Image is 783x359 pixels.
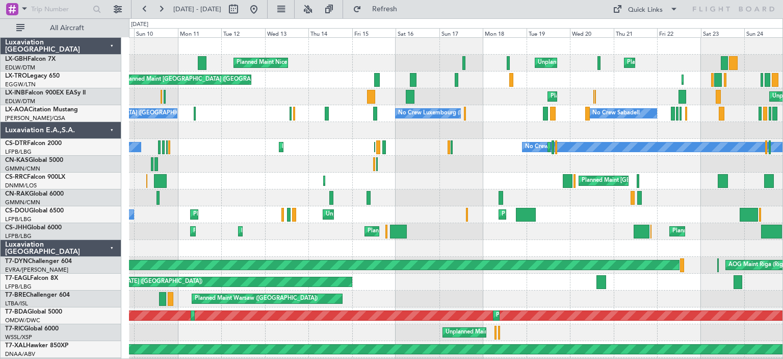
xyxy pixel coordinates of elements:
a: OMDW/DWC [5,317,40,324]
a: LFPB/LBG [5,283,32,291]
div: Planned Maint [US_STATE] ([GEOGRAPHIC_DATA]) [71,274,202,290]
a: EDLW/DTM [5,98,35,105]
a: T7-RICGlobal 6000 [5,326,59,332]
button: All Aircraft [11,20,111,36]
div: No Crew [525,139,549,155]
span: CS-DOU [5,208,29,214]
span: T7-EAGL [5,275,30,281]
div: Planned Maint [GEOGRAPHIC_DATA] ([GEOGRAPHIC_DATA]) [582,173,742,188]
a: LFPB/LBG [5,148,32,156]
a: EVRA/[PERSON_NAME] [5,266,68,274]
a: CS-JHHGlobal 6000 [5,225,62,231]
a: LX-GBHFalcon 7X [5,56,56,62]
span: T7-BDA [5,309,28,315]
div: Mon 11 [178,28,222,37]
div: Sun 17 [439,28,483,37]
button: Quick Links [608,1,683,17]
div: Planned Maint [GEOGRAPHIC_DATA] ([GEOGRAPHIC_DATA]) [241,224,402,239]
a: T7-DYNChallenger 604 [5,258,72,265]
a: LX-TROLegacy 650 [5,73,60,79]
span: T7-RIC [5,326,24,332]
div: Planned Maint Sofia [282,139,334,155]
span: T7-XAL [5,343,26,349]
a: CS-RRCFalcon 900LX [5,174,65,180]
div: Sat 23 [701,28,745,37]
a: LFPB/LBG [5,216,32,223]
div: Planned Maint Warsaw ([GEOGRAPHIC_DATA]) [195,291,318,306]
a: LTBA/ISL [5,300,28,307]
div: [DATE] [131,20,148,29]
a: [PERSON_NAME]/QSA [5,114,65,122]
div: Wed 20 [570,28,614,37]
div: Unplanned Maint [GEOGRAPHIC_DATA] ([GEOGRAPHIC_DATA]) [538,55,706,70]
span: LX-INB [5,90,25,96]
div: Mon 18 [483,28,527,37]
input: Trip Number [31,2,90,17]
a: CN-RAKGlobal 6000 [5,191,64,197]
a: DNAA/ABV [5,350,35,358]
div: Planned Maint Dubai (Al Maktoum Intl) [194,308,294,323]
a: T7-EAGLFalcon 8X [5,275,58,281]
div: Planned Maint Nice ([GEOGRAPHIC_DATA]) [627,55,741,70]
a: EGGW/LTN [5,81,36,88]
div: Thu 21 [614,28,658,37]
div: Sat 16 [396,28,439,37]
span: T7-BRE [5,292,26,298]
div: Fri 22 [657,28,701,37]
a: LFPB/LBG [5,232,32,240]
a: T7-XALHawker 850XP [5,343,68,349]
a: GMMN/CMN [5,165,40,173]
a: DNMM/LOS [5,182,37,189]
a: EDLW/DTM [5,64,35,71]
span: CS-JHH [5,225,27,231]
div: Planned Maint Dubai (Al Maktoum Intl) [496,308,596,323]
div: Planned Maint [GEOGRAPHIC_DATA] ([GEOGRAPHIC_DATA]) [193,224,354,239]
div: Planned Maint [GEOGRAPHIC_DATA] ([GEOGRAPHIC_DATA]) [368,224,528,239]
a: WSSL/XSP [5,333,32,341]
span: All Aircraft [27,25,108,32]
span: CS-DTR [5,140,27,147]
span: LX-GBH [5,56,28,62]
div: Planned Maint [GEOGRAPHIC_DATA] ([GEOGRAPHIC_DATA]) [502,207,662,222]
a: CN-KASGlobal 5000 [5,157,63,163]
span: LX-AOA [5,107,29,113]
a: T7-BREChallenger 604 [5,292,70,298]
div: Planned Maint [GEOGRAPHIC_DATA] ([GEOGRAPHIC_DATA]) [193,207,354,222]
a: GMMN/CMN [5,199,40,206]
button: Refresh [348,1,409,17]
span: T7-DYN [5,258,28,265]
span: Refresh [363,6,406,13]
div: Tue 19 [527,28,570,37]
div: Sun 10 [134,28,178,37]
span: CN-RAK [5,191,29,197]
span: CS-RRC [5,174,27,180]
a: LX-AOACitation Mustang [5,107,78,113]
div: Planned Maint Geneva (Cointrin) [551,89,635,104]
span: CN-KAS [5,157,29,163]
div: Planned Maint Nice ([GEOGRAPHIC_DATA]) [237,55,350,70]
div: No Crew Luxembourg (Findel) [398,106,477,121]
span: LX-TRO [5,73,27,79]
div: Tue 12 [221,28,265,37]
div: Fri 15 [352,28,396,37]
div: Wed 13 [265,28,309,37]
div: Thu 14 [308,28,352,37]
a: LX-INBFalcon 900EX EASy II [5,90,86,96]
a: T7-BDAGlobal 5000 [5,309,62,315]
a: CS-DOUGlobal 6500 [5,208,64,214]
div: Unplanned Maint [GEOGRAPHIC_DATA] ([GEOGRAPHIC_DATA]) [326,207,493,222]
span: [DATE] - [DATE] [173,5,221,14]
div: Unplanned Maint [GEOGRAPHIC_DATA] ([GEOGRAPHIC_DATA]) [117,72,284,87]
div: Quick Links [628,5,663,15]
div: No Crew Sabadell [592,106,640,121]
a: CS-DTRFalcon 2000 [5,140,62,147]
div: Unplanned Maint [GEOGRAPHIC_DATA] (Seletar) [446,325,572,340]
